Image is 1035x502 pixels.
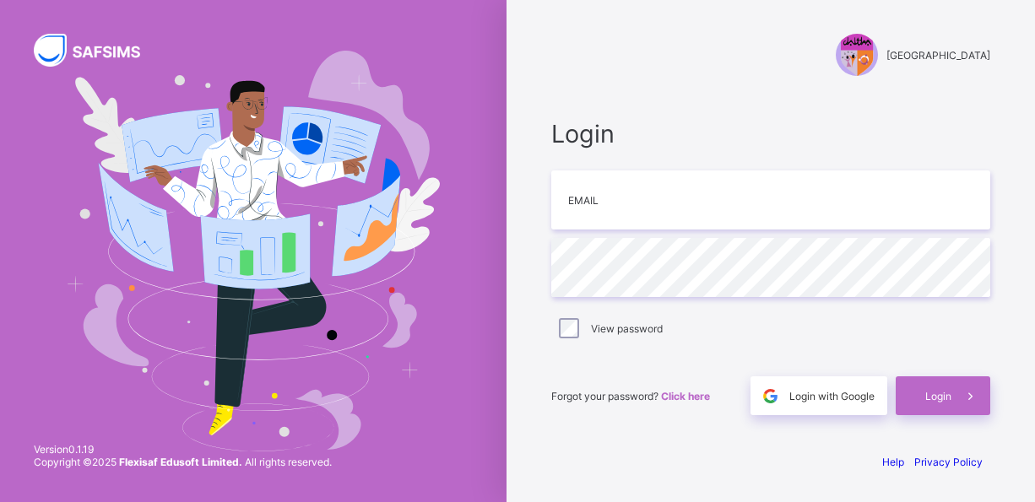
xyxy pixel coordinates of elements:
[925,390,951,402] span: Login
[119,456,242,468] strong: Flexisaf Edusoft Limited.
[34,34,160,67] img: SAFSIMS Logo
[886,49,990,62] span: [GEOGRAPHIC_DATA]
[551,119,990,148] span: Login
[551,390,710,402] span: Forgot your password?
[661,390,710,402] a: Click here
[761,386,780,406] img: google.396cfc9801f0270233282035f929180a.svg
[34,456,332,468] span: Copyright © 2025 All rights reserved.
[914,456,983,468] a: Privacy Policy
[34,443,332,456] span: Version 0.1.19
[591,322,663,335] label: View password
[789,390,875,402] span: Login with Google
[882,456,904,468] a: Help
[67,51,441,452] img: Hero Image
